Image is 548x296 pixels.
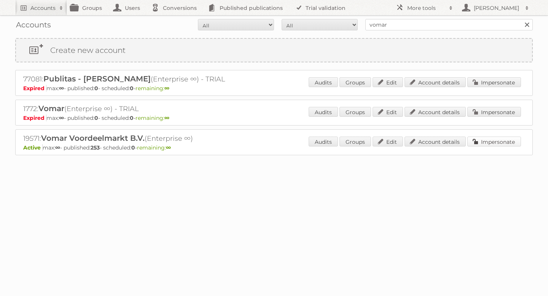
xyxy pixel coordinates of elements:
h2: More tools [407,4,445,12]
span: Expired [23,115,46,121]
a: Impersonate [467,77,521,87]
h2: 19571: (Enterprise ∞) [23,134,290,143]
p: max: - published: - scheduled: - [23,115,525,121]
span: Vomar [38,104,64,113]
h2: Accounts [30,4,56,12]
h2: [PERSON_NAME] [472,4,521,12]
strong: ∞ [55,144,60,151]
strong: 0 [130,115,134,121]
span: remaining: [135,85,169,92]
span: Expired [23,85,46,92]
a: Audits [309,77,338,87]
strong: ∞ [164,115,169,121]
a: Audits [309,107,338,117]
a: Edit [373,77,403,87]
a: Groups [339,137,371,146]
span: remaining: [135,115,169,121]
a: Account details [405,137,466,146]
a: Impersonate [467,137,521,146]
a: Impersonate [467,107,521,117]
span: Active [23,144,43,151]
a: Edit [373,107,403,117]
a: Audits [309,137,338,146]
a: Account details [405,77,466,87]
strong: 0 [130,85,134,92]
a: Create new account [16,39,532,62]
span: Vomar Voordeelmarkt B.V. [41,134,145,143]
h2: 77081: (Enterprise ∞) - TRIAL [23,74,290,84]
span: remaining: [137,144,171,151]
strong: ∞ [166,144,171,151]
a: Account details [405,107,466,117]
span: Publitas - [PERSON_NAME] [43,74,151,83]
strong: 0 [131,144,135,151]
strong: 0 [94,115,98,121]
strong: ∞ [59,115,64,121]
p: max: - published: - scheduled: - [23,144,525,151]
a: Groups [339,107,371,117]
h2: 1772: (Enterprise ∞) - TRIAL [23,104,290,114]
p: max: - published: - scheduled: - [23,85,525,92]
strong: ∞ [164,85,169,92]
a: Edit [373,137,403,146]
strong: 253 [91,144,100,151]
strong: 0 [94,85,98,92]
a: Groups [339,77,371,87]
strong: ∞ [59,85,64,92]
